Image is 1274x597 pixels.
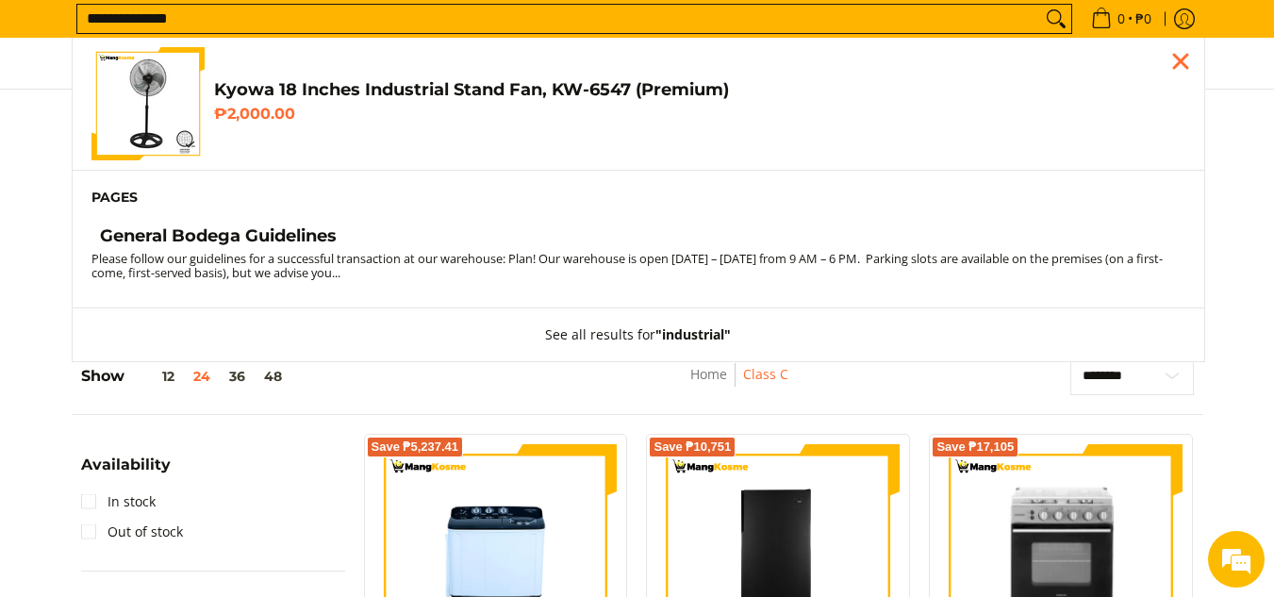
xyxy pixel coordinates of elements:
h4: General Bodega Guidelines [100,225,337,247]
summary: Open [81,457,171,487]
button: 48 [255,369,291,384]
nav: Breadcrumbs [579,363,901,406]
span: Save ₱5,237.41 [372,441,459,453]
h5: Show [81,367,291,386]
img: Kyowa 18 Inches Industrial Stand Fan, KW-6547 (Premium) [91,47,205,160]
small: Please follow our guidelines for a successful transaction at our warehouse: Plan! Our warehouse i... [91,250,1163,281]
span: ₱0 [1133,12,1154,25]
span: • [1085,8,1157,29]
a: In stock [81,487,156,517]
h6: ₱2,000.00 [214,105,1185,124]
button: See all results for"industrial" [526,308,750,361]
div: Close pop up [1166,47,1195,75]
h6: Pages [91,190,1185,207]
button: 12 [124,369,184,384]
a: Kyowa 18 Inches Industrial Stand Fan, KW-6547 (Premium) Kyowa 18 Inches Industrial Stand Fan, KW-... [91,47,1185,160]
a: Home [690,365,727,383]
a: Class C [743,365,788,383]
h4: Kyowa 18 Inches Industrial Stand Fan, KW-6547 (Premium) [214,79,1185,101]
a: Out of stock [81,517,183,547]
button: 36 [220,369,255,384]
button: 24 [184,369,220,384]
a: General Bodega Guidelines [91,225,1185,252]
span: Save ₱17,105 [936,441,1014,453]
span: 0 [1115,12,1128,25]
strong: "industrial" [655,325,731,343]
span: Availability [81,457,171,473]
button: Search [1041,5,1071,33]
span: Save ₱10,751 [654,441,731,453]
